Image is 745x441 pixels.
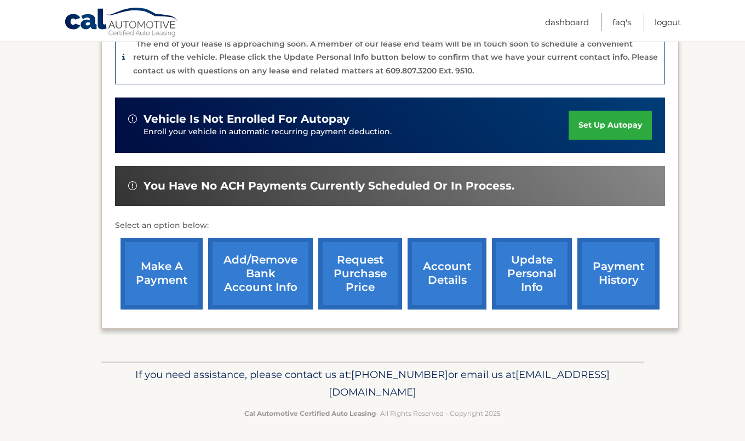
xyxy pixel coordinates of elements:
[128,181,137,190] img: alert-white.svg
[545,13,589,31] a: Dashboard
[128,114,137,123] img: alert-white.svg
[655,13,681,31] a: Logout
[108,408,637,419] p: - All Rights Reserved - Copyright 2025
[144,179,514,193] span: You have no ACH payments currently scheduled or in process.
[121,238,203,310] a: make a payment
[115,219,665,232] p: Select an option below:
[133,39,658,76] p: The end of your lease is approaching soon. A member of our lease end team will be in touch soon t...
[408,238,486,310] a: account details
[144,126,569,138] p: Enroll your vehicle in automatic recurring payment deduction.
[108,366,637,401] p: If you need assistance, please contact us at: or email us at
[351,368,448,381] span: [PHONE_NUMBER]
[64,7,179,39] a: Cal Automotive
[244,409,376,417] strong: Cal Automotive Certified Auto Leasing
[144,112,349,126] span: vehicle is not enrolled for autopay
[612,13,631,31] a: FAQ's
[577,238,660,310] a: payment history
[569,111,652,140] a: set up autopay
[208,238,313,310] a: Add/Remove bank account info
[318,238,402,310] a: request purchase price
[492,238,572,310] a: update personal info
